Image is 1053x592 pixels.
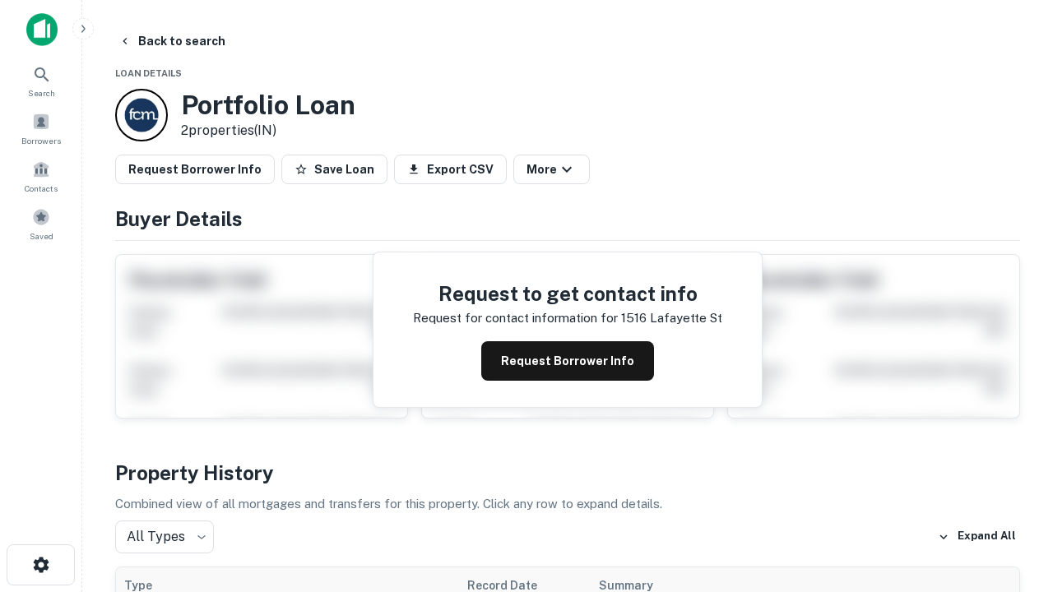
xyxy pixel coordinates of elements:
iframe: Chat Widget [971,460,1053,539]
a: Borrowers [5,106,77,150]
h4: Request to get contact info [413,279,722,308]
h3: Portfolio Loan [181,90,355,121]
button: More [513,155,590,184]
a: Saved [5,201,77,246]
span: Contacts [25,182,58,195]
span: Search [28,86,55,99]
div: All Types [115,520,214,553]
p: Request for contact information for [413,308,618,328]
button: Save Loan [281,155,387,184]
a: Search [5,58,77,103]
h4: Buyer Details [115,204,1020,234]
button: Request Borrower Info [481,341,654,381]
button: Export CSV [394,155,507,184]
button: Expand All [934,525,1020,549]
span: Loan Details [115,68,182,78]
p: 1516 lafayette st [621,308,722,328]
span: Saved [30,229,53,243]
img: capitalize-icon.png [26,13,58,46]
button: Back to search [112,26,232,56]
h4: Property History [115,458,1020,488]
p: 2 properties (IN) [181,121,355,141]
p: Combined view of all mortgages and transfers for this property. Click any row to expand details. [115,494,1020,514]
button: Request Borrower Info [115,155,275,184]
span: Borrowers [21,134,61,147]
a: Contacts [5,154,77,198]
